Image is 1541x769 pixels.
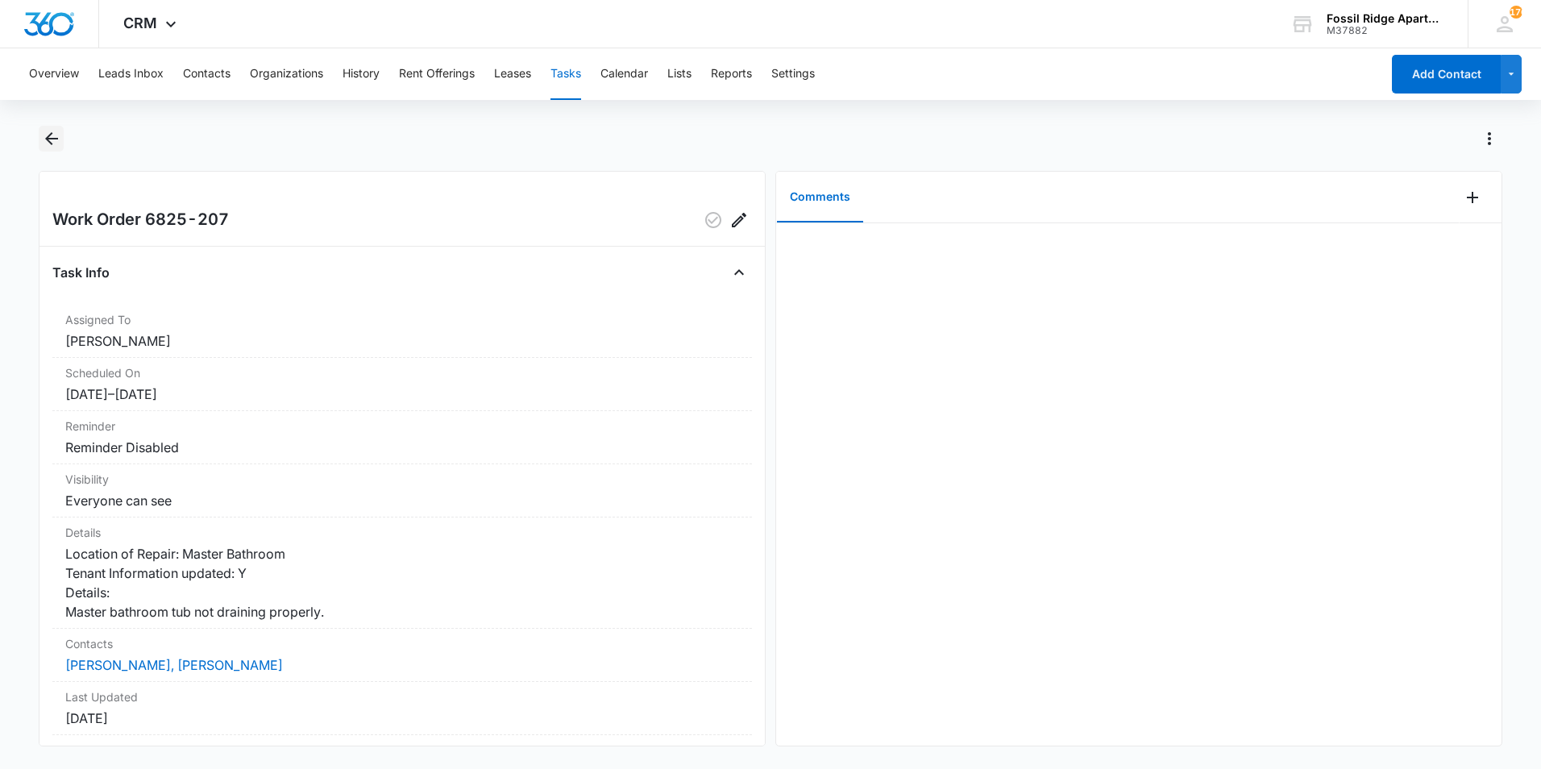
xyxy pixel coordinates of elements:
[726,207,752,233] button: Edit
[65,418,739,434] dt: Reminder
[726,260,752,285] button: Close
[52,411,752,464] div: ReminderReminder Disabled
[1510,6,1522,19] span: 176
[65,524,739,541] dt: Details
[1392,55,1501,94] button: Add Contact
[1477,126,1502,152] button: Actions
[52,682,752,735] div: Last Updated[DATE]
[65,742,739,759] dt: Created On
[65,657,283,673] a: [PERSON_NAME], [PERSON_NAME]
[343,48,380,100] button: History
[98,48,164,100] button: Leads Inbox
[667,48,692,100] button: Lists
[39,126,64,152] button: Back
[65,384,739,404] dd: [DATE] – [DATE]
[65,544,739,621] dd: Location of Repair: Master Bathroom Tenant Information updated: Y Details: Master bathroom tub no...
[65,311,739,328] dt: Assigned To
[600,48,648,100] button: Calendar
[771,48,815,100] button: Settings
[65,635,739,652] dt: Contacts
[65,709,739,728] dd: [DATE]
[1510,6,1522,19] div: notifications count
[52,263,110,282] h4: Task Info
[711,48,752,100] button: Reports
[52,358,752,411] div: Scheduled On[DATE]–[DATE]
[52,305,752,358] div: Assigned To[PERSON_NAME]
[65,688,739,705] dt: Last Updated
[494,48,531,100] button: Leases
[550,48,581,100] button: Tasks
[65,438,739,457] dd: Reminder Disabled
[183,48,231,100] button: Contacts
[65,471,739,488] dt: Visibility
[123,15,157,31] span: CRM
[399,48,475,100] button: Rent Offerings
[29,48,79,100] button: Overview
[65,331,739,351] dd: [PERSON_NAME]
[52,629,752,682] div: Contacts[PERSON_NAME], [PERSON_NAME]
[65,491,739,510] dd: Everyone can see
[250,48,323,100] button: Organizations
[52,464,752,518] div: VisibilityEveryone can see
[777,173,863,222] button: Comments
[52,518,752,629] div: DetailsLocation of Repair: Master Bathroom Tenant Information updated: Y Details: Master bathroom...
[1327,25,1444,36] div: account id
[65,364,739,381] dt: Scheduled On
[1327,12,1444,25] div: account name
[52,207,229,233] h2: Work Order 6825-207
[1460,185,1485,210] button: Add Comment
